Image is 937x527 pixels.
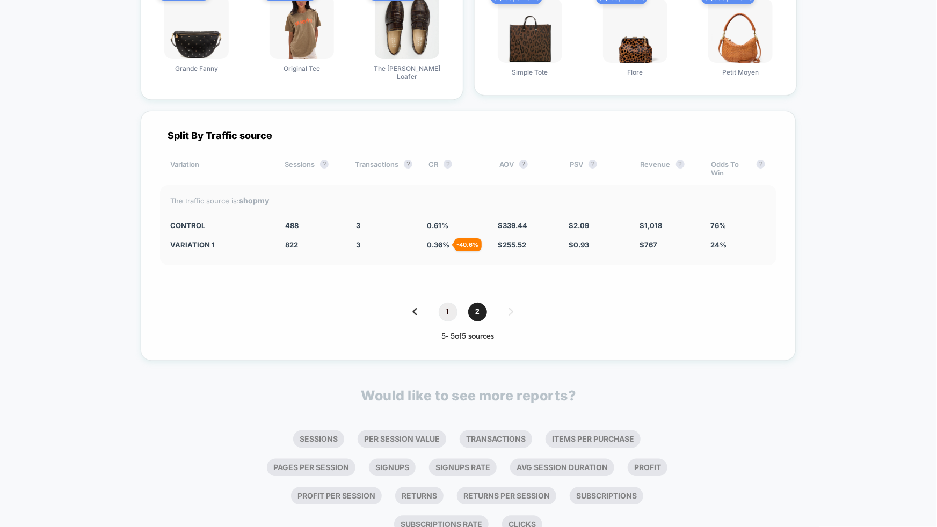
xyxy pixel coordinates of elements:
li: Subscriptions [570,487,643,505]
button: ? [589,160,597,169]
span: $ 767 [640,240,657,249]
div: Sessions [285,160,339,177]
div: AOV [499,160,554,177]
li: Profit [628,459,667,477]
button: ? [320,160,329,169]
button: ? [519,160,528,169]
li: Signups [369,459,416,477]
div: Transactions [355,160,412,177]
span: Simple Tote [512,68,548,76]
li: Avg Session Duration [510,459,614,477]
div: PSV [570,160,624,177]
div: Odds To Win [711,160,765,177]
button: ? [757,160,765,169]
span: $ 255.52 [498,240,526,249]
p: Would like to see more reports? [361,387,576,404]
div: CONTROL [171,221,270,230]
div: Split By Traffic source [160,130,776,141]
div: Variation [171,160,269,177]
span: 1 [439,303,457,321]
li: Returns Per Session [457,487,556,505]
span: $ 339.44 [498,221,527,230]
span: 2 [468,303,487,321]
li: Per Session Value [358,430,446,448]
div: Variation 1 [171,240,270,249]
span: $ 0.93 [569,240,589,249]
span: 0.61 % [427,221,448,230]
span: 488 [285,221,299,230]
li: Returns [395,487,444,505]
span: Flore [627,68,643,76]
li: Signups Rate [429,459,497,477]
li: Pages Per Session [267,459,355,477]
span: 3 [356,221,360,230]
div: The traffic source is: [171,196,766,205]
div: 24% [710,240,765,249]
div: Revenue [641,160,695,177]
span: Petit Moyen [722,68,759,76]
span: $ 1,018 [640,221,662,230]
strong: shopmy [239,196,270,205]
div: CR [428,160,483,177]
button: ? [444,160,452,169]
span: Grande Fanny [175,64,218,72]
div: - 40.6 % [454,238,482,251]
div: 5 - 5 of 5 sources [160,332,776,341]
li: Profit Per Session [291,487,382,505]
li: Sessions [293,430,344,448]
li: Transactions [460,430,532,448]
span: 822 [285,240,298,249]
li: Items Per Purchase [546,430,641,448]
div: 76% [710,221,765,230]
img: pagination back [412,308,417,316]
span: $ 2.09 [569,221,589,230]
button: ? [676,160,685,169]
button: ? [404,160,412,169]
span: The [PERSON_NAME] Loafer [367,64,447,80]
span: Original Tee [284,64,320,72]
span: 3 [356,240,360,249]
span: 0.36 % [427,240,449,249]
